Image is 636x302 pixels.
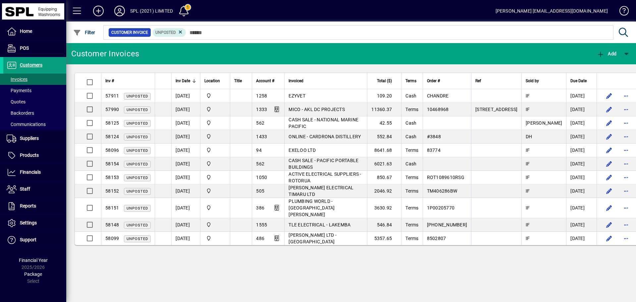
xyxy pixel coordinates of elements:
a: Staff [3,181,66,198]
span: Sold by [526,77,539,85]
span: SPL (2021) Limited [204,235,226,242]
span: 58152 [105,188,119,194]
span: Location [204,77,220,85]
button: Edit [604,233,614,244]
a: Invoices [3,74,66,85]
div: [PERSON_NAME] [EMAIL_ADDRESS][DOMAIN_NAME] [496,6,608,16]
td: [DATE] [566,198,597,218]
td: 546.84 [367,218,401,232]
span: Settings [20,220,37,225]
button: Edit [604,203,614,213]
span: #3848 [427,134,441,139]
div: Invoiced [289,77,363,85]
td: 8641.68 [367,144,401,157]
td: [DATE] [171,171,200,184]
span: [PHONE_NUMBER] [427,222,467,227]
span: Terms [405,77,416,85]
td: [DATE] [566,144,597,157]
span: 10468968 [427,107,449,112]
div: SPL (2021) LIMITED [130,6,173,16]
td: 850.67 [367,171,401,184]
div: Ref [475,77,517,85]
span: 1258 [256,93,267,98]
span: Customer Invoice [111,29,148,36]
span: Account # [256,77,274,85]
span: IF [526,148,530,153]
span: IF [526,107,530,112]
span: Suppliers [20,136,39,141]
button: Add [88,5,109,17]
span: TLE ELECTRICAL - LAKEMBA [289,222,350,227]
td: [DATE] [171,218,200,232]
span: [STREET_ADDRESS] [475,107,517,112]
span: 58153 [105,175,119,180]
span: 58148 [105,222,119,227]
span: MICO - AKL DC PROJECTS [289,107,345,112]
span: Unposted [127,135,148,139]
button: More options [621,104,631,115]
span: Support [20,237,36,242]
div: Inv Date [176,77,196,85]
span: ACTIVE ELECTRICAL SUPPLIERS - ROTORUA [289,171,361,183]
button: Add [595,48,618,60]
span: Financials [20,169,41,175]
td: 6021.63 [367,157,401,171]
span: [PERSON_NAME] ELECTRICAL TIMARU LTD [289,185,353,197]
span: SPL (2021) Limited [204,160,226,167]
span: IF [526,93,530,98]
span: Unposted [127,206,148,211]
span: Staff [20,186,30,192]
span: Unposted [127,176,148,180]
span: Payments [7,88,31,93]
td: [DATE] [566,232,597,245]
span: DH [526,134,532,139]
span: EXELOO LTD [289,148,316,153]
span: [PERSON_NAME] LTD - [GEOGRAPHIC_DATA] [289,232,337,244]
span: IF [526,205,530,211]
button: More options [621,118,631,128]
span: Unposted [127,223,148,227]
td: 3630.92 [367,198,401,218]
td: 2046.92 [367,184,401,198]
span: TM406286BW [427,188,457,194]
span: SPL (2021) Limited [204,106,226,113]
span: 83774 [427,148,441,153]
td: [DATE] [171,103,200,116]
button: More options [621,233,631,244]
span: IF [526,161,530,166]
span: Total ($) [377,77,392,85]
span: Terms [405,205,418,211]
span: SPL (2021) Limited [204,133,226,140]
span: EZYVET [289,93,305,98]
span: Unposted [127,121,148,126]
button: More options [621,219,631,230]
span: Inv Date [176,77,190,85]
span: 562 [256,120,264,126]
span: 505 [256,188,264,194]
span: 486 [256,236,264,241]
button: Edit [604,91,614,101]
td: 109.20 [367,89,401,103]
td: [DATE] [171,184,200,198]
td: [DATE] [566,157,597,171]
span: Cash [405,120,416,126]
button: Filter [72,27,97,38]
button: Profile [109,5,130,17]
a: Payments [3,85,66,96]
span: Cash [405,93,416,98]
td: [DATE] [566,103,597,116]
span: 57911 [105,93,119,98]
span: SPL (2021) Limited [204,119,226,127]
div: Account # [256,77,280,85]
span: Terms [405,107,418,112]
td: 42.55 [367,116,401,130]
div: Due Date [570,77,593,85]
span: 58151 [105,205,119,211]
div: Title [234,77,248,85]
span: IF [526,188,530,194]
td: [DATE] [171,89,200,103]
button: More options [621,172,631,183]
span: SPL (2021) Limited [204,187,226,195]
div: Customer Invoices [71,48,139,59]
a: POS [3,40,66,57]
